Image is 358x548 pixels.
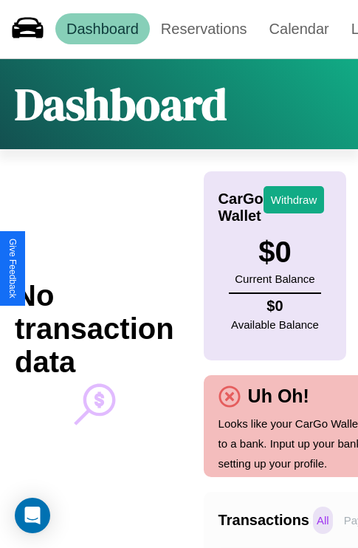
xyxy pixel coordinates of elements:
[15,74,227,134] h1: Dashboard
[15,498,50,533] div: Open Intercom Messenger
[313,507,333,534] p: All
[7,239,18,298] div: Give Feedback
[218,191,264,225] h4: CarGo Wallet
[258,13,340,44] a: Calendar
[15,279,174,379] h2: No transaction data
[235,236,314,269] h3: $ 0
[231,298,319,315] h4: $ 0
[150,13,258,44] a: Reservations
[218,512,309,529] h4: Transactions
[235,269,314,289] p: Current Balance
[241,386,317,407] h4: Uh Oh!
[264,186,325,213] button: Withdraw
[55,13,150,44] a: Dashboard
[231,315,319,335] p: Available Balance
